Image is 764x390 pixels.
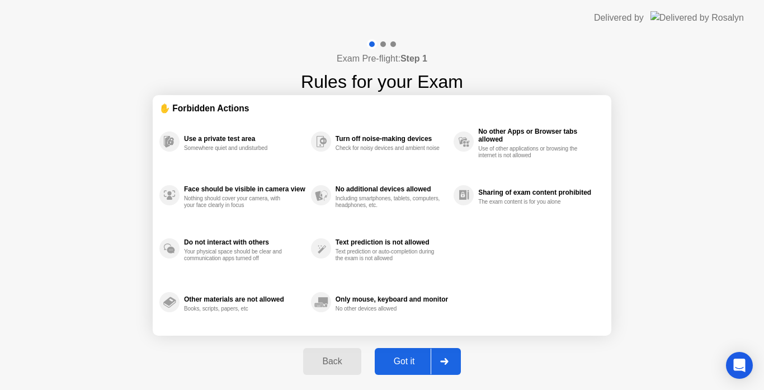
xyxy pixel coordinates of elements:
[336,145,441,152] div: Check for noisy devices and ambient noise
[336,195,441,209] div: Including smartphones, tablets, computers, headphones, etc.
[336,306,441,312] div: No other devices allowed
[301,68,463,95] h1: Rules for your Exam
[478,189,599,196] div: Sharing of exam content prohibited
[400,54,427,63] b: Step 1
[184,195,290,209] div: Nothing should cover your camera, with your face clearly in focus
[184,145,290,152] div: Somewhere quiet and undisturbed
[336,185,448,193] div: No additional devices allowed
[594,11,644,25] div: Delivered by
[478,145,584,159] div: Use of other applications or browsing the internet is not allowed
[336,295,448,303] div: Only mouse, keyboard and monitor
[337,52,427,65] h4: Exam Pre-flight:
[378,356,431,366] div: Got it
[159,102,605,115] div: ✋ Forbidden Actions
[306,356,357,366] div: Back
[184,135,305,143] div: Use a private test area
[375,348,461,375] button: Got it
[184,185,305,193] div: Face should be visible in camera view
[650,11,744,24] img: Delivered by Rosalyn
[184,248,290,262] div: Your physical space should be clear and communication apps turned off
[336,135,448,143] div: Turn off noise-making devices
[726,352,753,379] div: Open Intercom Messenger
[336,248,441,262] div: Text prediction or auto-completion during the exam is not allowed
[336,238,448,246] div: Text prediction is not allowed
[478,128,599,143] div: No other Apps or Browser tabs allowed
[303,348,361,375] button: Back
[478,199,584,205] div: The exam content is for you alone
[184,306,290,312] div: Books, scripts, papers, etc
[184,295,305,303] div: Other materials are not allowed
[184,238,305,246] div: Do not interact with others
